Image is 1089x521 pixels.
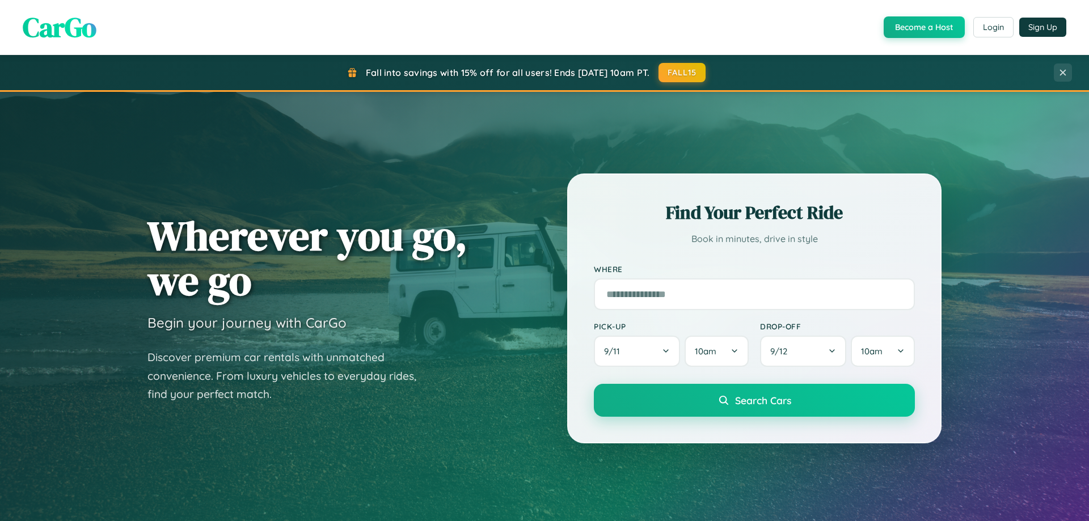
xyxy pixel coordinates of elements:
[366,67,650,78] span: Fall into savings with 15% off for all users! Ends [DATE] 10am PT.
[760,336,846,367] button: 9/12
[973,17,1014,37] button: Login
[594,336,680,367] button: 9/11
[147,348,431,404] p: Discover premium car rentals with unmatched convenience. From luxury vehicles to everyday rides, ...
[770,346,793,357] span: 9 / 12
[861,346,883,357] span: 10am
[695,346,716,357] span: 10am
[1019,18,1066,37] button: Sign Up
[594,264,915,274] label: Where
[851,336,915,367] button: 10am
[594,321,749,331] label: Pick-up
[23,9,96,46] span: CarGo
[147,213,467,303] h1: Wherever you go, we go
[594,384,915,417] button: Search Cars
[604,346,626,357] span: 9 / 11
[760,321,915,331] label: Drop-off
[685,336,749,367] button: 10am
[594,231,915,247] p: Book in minutes, drive in style
[147,314,347,331] h3: Begin your journey with CarGo
[735,394,791,406] span: Search Cars
[884,16,965,38] button: Become a Host
[594,200,915,225] h2: Find Your Perfect Ride
[659,63,706,82] button: FALL15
